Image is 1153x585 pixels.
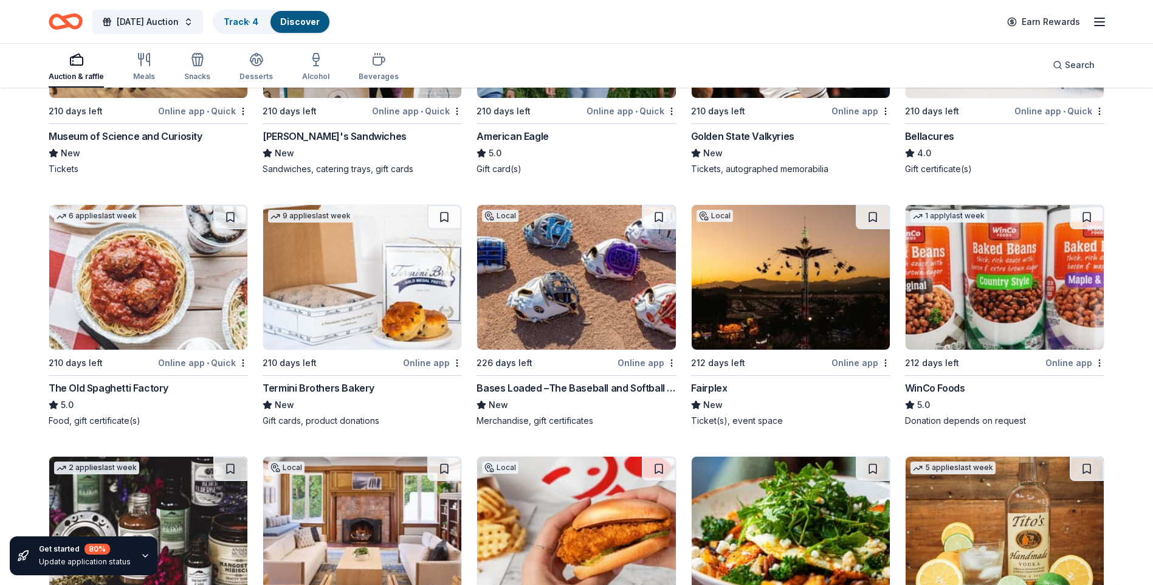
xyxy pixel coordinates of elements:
[263,415,462,427] div: Gift cards, product donations
[403,355,462,370] div: Online app
[49,204,248,427] a: Image for The Old Spaghetti Factory6 applieslast week210 days leftOnline app•QuickThe Old Spaghet...
[910,210,987,223] div: 1 apply last week
[905,381,965,395] div: WinCo Foods
[477,204,676,427] a: Image for Bases Loaded –The Baseball and Softball SuperstoreLocal226 days leftOnline appBases Loa...
[39,557,131,567] div: Update application status
[263,163,462,175] div: Sandwiches, catering trays, gift cards
[635,106,638,116] span: •
[263,356,317,370] div: 210 days left
[477,163,676,175] div: Gift card(s)
[917,146,931,161] span: 4.0
[703,398,723,412] span: New
[691,129,794,144] div: Golden State Valkyries
[275,146,294,161] span: New
[905,204,1104,427] a: Image for WinCo Foods1 applylast week212 days leftOnline appWinCo Foods5.0Donation depends on req...
[421,106,423,116] span: •
[49,381,168,395] div: The Old Spaghetti Factory
[905,415,1104,427] div: Donation depends on request
[280,16,320,27] a: Discover
[1065,58,1095,72] span: Search
[302,72,329,81] div: Alcohol
[489,398,508,412] span: New
[618,355,676,370] div: Online app
[61,398,74,412] span: 5.0
[703,146,723,161] span: New
[117,15,179,29] span: [DATE] Auction
[1045,355,1104,370] div: Online app
[263,205,461,350] img: Image for Termini Brothers Bakery
[49,72,104,81] div: Auction & raffle
[692,205,890,350] img: Image for Fairplex
[359,47,399,88] button: Beverages
[158,103,248,119] div: Online app Quick
[1014,103,1104,119] div: Online app Quick
[268,210,353,223] div: 9 applies last week
[54,210,139,223] div: 6 applies last week
[1000,11,1087,33] a: Earn Rewards
[133,72,155,81] div: Meals
[831,355,890,370] div: Online app
[49,205,247,350] img: Image for The Old Spaghetti Factory
[359,72,399,81] div: Beverages
[268,462,305,474] div: Local
[54,462,139,474] div: 2 applies last week
[184,47,210,88] button: Snacks
[1063,106,1065,116] span: •
[263,204,462,427] a: Image for Termini Brothers Bakery9 applieslast week210 days leftOnline appTermini Brothers Bakery...
[477,356,532,370] div: 226 days left
[477,381,676,395] div: Bases Loaded –The Baseball and Softball Superstore
[477,205,675,350] img: Image for Bases Loaded –The Baseball and Softball Superstore
[207,106,209,116] span: •
[49,104,103,119] div: 210 days left
[482,210,518,222] div: Local
[263,381,374,395] div: Termini Brothers Bakery
[49,7,83,36] a: Home
[691,381,728,395] div: Fairplex
[92,10,203,34] button: [DATE] Auction
[905,163,1104,175] div: Gift certificate(s)
[49,129,202,144] div: Museum of Science and Curiosity
[263,104,317,119] div: 210 days left
[917,398,930,412] span: 5.0
[158,355,248,370] div: Online app Quick
[207,358,209,368] span: •
[84,544,110,555] div: 80 %
[49,356,103,370] div: 210 days left
[691,356,745,370] div: 212 days left
[587,103,676,119] div: Online app Quick
[477,104,531,119] div: 210 days left
[691,163,890,175] div: Tickets, autographed memorabilia
[691,415,890,427] div: Ticket(s), event space
[905,129,954,144] div: Bellacures
[275,398,294,412] span: New
[906,205,1104,350] img: Image for WinCo Foods
[691,204,890,427] a: Image for FairplexLocal212 days leftOnline appFairplexNewTicket(s), event space
[49,47,104,88] button: Auction & raffle
[263,129,407,144] div: [PERSON_NAME]'s Sandwiches
[905,356,959,370] div: 212 days left
[49,415,248,427] div: Food, gift certificate(s)
[489,146,501,161] span: 5.0
[697,210,733,222] div: Local
[224,16,258,27] a: Track· 4
[831,103,890,119] div: Online app
[691,104,745,119] div: 210 days left
[133,47,155,88] button: Meals
[482,462,518,474] div: Local
[372,103,462,119] div: Online app Quick
[477,415,676,427] div: Merchandise, gift certificates
[61,146,80,161] span: New
[905,104,959,119] div: 210 days left
[239,72,273,81] div: Desserts
[477,129,548,144] div: American Eagle
[1043,53,1104,77] button: Search
[239,47,273,88] button: Desserts
[213,10,331,34] button: Track· 4Discover
[49,163,248,175] div: Tickets
[184,72,210,81] div: Snacks
[39,544,131,555] div: Get started
[910,462,996,474] div: 5 applies last week
[302,47,329,88] button: Alcohol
